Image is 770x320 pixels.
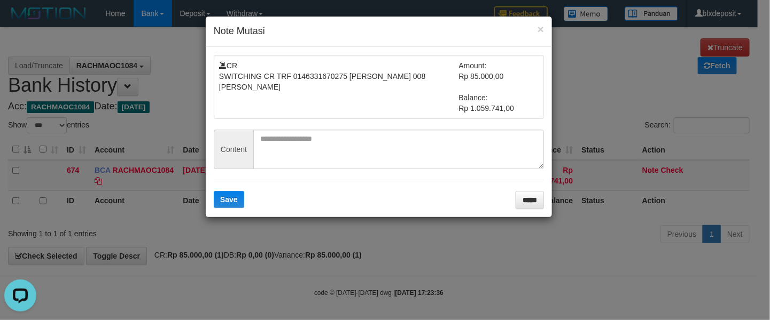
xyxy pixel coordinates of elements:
h4: Note Mutasi [214,25,544,38]
td: CR SWITCHING CR TRF 0146331670275 [PERSON_NAME] 008 [PERSON_NAME] [219,60,459,114]
span: Save [220,195,238,204]
button: Save [214,191,244,208]
td: Amount: Rp 85.000,00 Balance: Rp 1.059.741,00 [459,60,539,114]
button: × [538,23,544,35]
button: Open LiveChat chat widget [4,4,36,36]
span: Content [214,130,253,169]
